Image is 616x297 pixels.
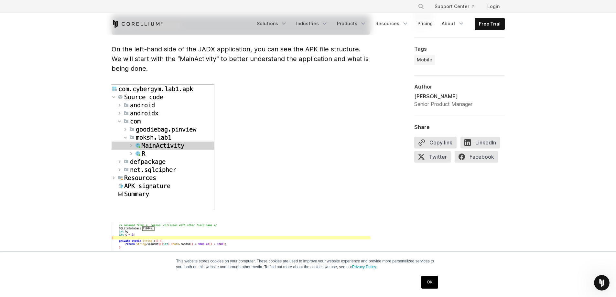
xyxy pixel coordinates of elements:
a: Industries [292,18,332,29]
a: Privacy Policy. [352,265,377,269]
div: Author [414,83,505,90]
a: Twitter [414,151,455,165]
div: Navigation Menu [410,1,505,12]
img: Screenshot from the JADX application; showcasing the APK file structure and the “MainActivity" tab [112,84,215,210]
iframe: Intercom live chat [594,275,610,291]
div: Share [414,124,505,130]
a: Resources [372,18,412,29]
span: Twitter [414,151,451,163]
a: Free Trial [475,18,504,30]
a: LinkedIn [460,137,504,151]
a: About [438,18,468,29]
a: Support Center [429,1,480,12]
span: LinkedIn [460,137,500,148]
a: Products [333,18,370,29]
a: OK [421,276,438,289]
button: Copy link [414,137,457,148]
button: Search [415,1,427,12]
div: Navigation Menu [253,18,505,30]
a: Mobile [414,55,435,65]
div: [PERSON_NAME] [414,92,472,100]
span: On the left-hand side of the JADX application, you can see the APK file structure. We will start ... [112,45,369,72]
a: Facebook [455,151,502,165]
a: Solutions [253,18,291,29]
p: This website stores cookies on your computer. These cookies are used to improve your website expe... [176,258,440,270]
div: Tags [414,46,505,52]
span: Facebook [455,151,498,163]
span: Mobile [417,57,432,63]
a: Corellium Home [112,20,163,28]
div: Senior Product Manager [414,100,472,108]
a: Login [482,1,505,12]
a: Pricing [414,18,437,29]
